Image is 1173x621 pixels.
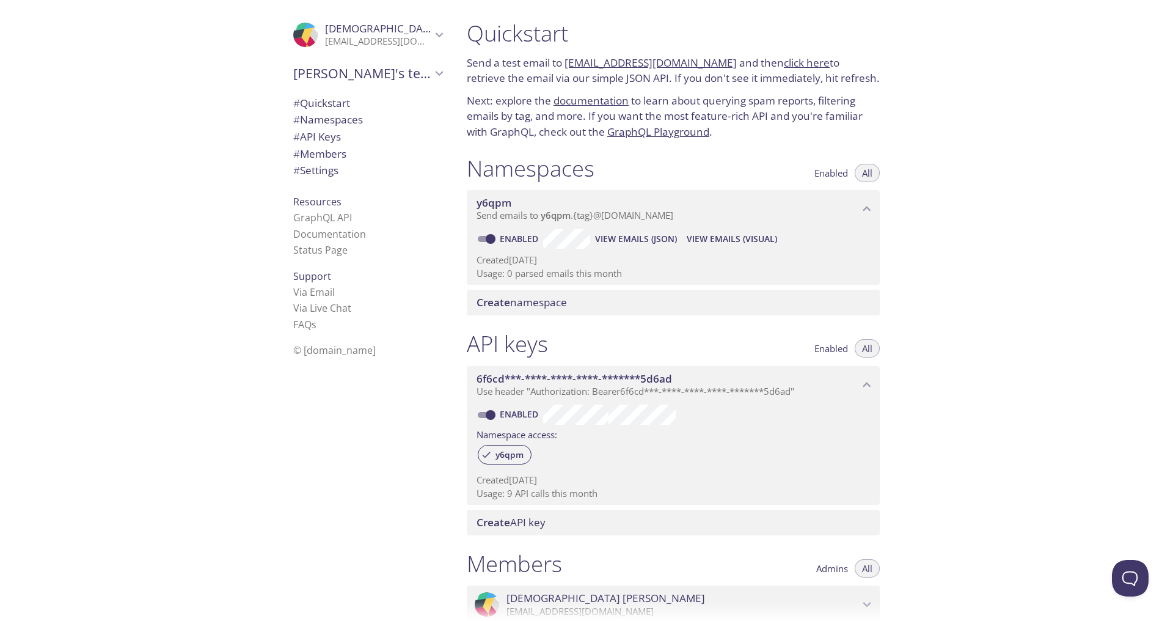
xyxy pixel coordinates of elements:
[477,515,546,529] span: API key
[293,318,316,331] a: FAQ
[283,145,452,163] div: Members
[467,190,880,228] div: y6qpm namespace
[807,339,855,358] button: Enabled
[293,96,300,110] span: #
[293,301,351,315] a: Via Live Chat
[477,295,567,309] span: namespace
[595,232,677,246] span: View Emails (JSON)
[467,330,548,358] h1: API keys
[784,56,830,70] a: click here
[687,232,777,246] span: View Emails (Visual)
[477,209,673,221] span: Send emails to . {tag} @[DOMAIN_NAME]
[467,510,880,535] div: Create API Key
[293,112,300,127] span: #
[467,155,594,182] h1: Namespaces
[477,425,557,443] label: Namespace access:
[855,559,880,578] button: All
[293,130,300,144] span: #
[477,267,870,280] p: Usage: 0 parsed emails this month
[293,147,300,161] span: #
[325,21,524,35] span: [DEMOGRAPHIC_DATA] [PERSON_NAME]
[477,254,870,266] p: Created [DATE]
[477,474,870,487] p: Created [DATE]
[283,162,452,179] div: Team Settings
[607,125,709,139] a: GraphQL Playground
[283,57,452,89] div: Muhammad's team
[682,229,782,249] button: View Emails (Visual)
[477,515,510,529] span: Create
[855,339,880,358] button: All
[467,20,880,47] h1: Quickstart
[293,344,376,357] span: © [DOMAIN_NAME]
[293,211,352,224] a: GraphQL API
[467,93,880,140] p: Next: explore the to learn about querying spam reports, filtering emails by tag, and more. If you...
[293,147,346,161] span: Members
[541,209,571,221] span: y6qpm
[293,163,338,177] span: Settings
[855,164,880,182] button: All
[293,270,331,283] span: Support
[293,65,431,82] span: [PERSON_NAME]'s team
[809,559,855,578] button: Admins
[506,592,705,605] span: [DEMOGRAPHIC_DATA] [PERSON_NAME]
[590,229,682,249] button: View Emails (JSON)
[293,163,300,177] span: #
[477,487,870,500] p: Usage: 9 API calls this month
[325,35,431,48] p: [EMAIL_ADDRESS][DOMAIN_NAME]
[293,195,342,208] span: Resources
[467,55,880,86] p: Send a test email to and then to retrieve the email via our simple JSON API. If you don't see it ...
[293,285,335,299] a: Via Email
[554,94,629,108] a: documentation
[467,550,562,578] h1: Members
[293,96,350,110] span: Quickstart
[565,56,737,70] a: [EMAIL_ADDRESS][DOMAIN_NAME]
[477,295,510,309] span: Create
[478,445,532,465] div: y6qpm
[283,128,452,145] div: API Keys
[1112,560,1149,597] iframe: Help Scout Beacon - Open
[283,95,452,112] div: Quickstart
[498,408,543,420] a: Enabled
[807,164,855,182] button: Enabled
[498,233,543,244] a: Enabled
[293,112,363,127] span: Namespaces
[312,318,316,331] span: s
[467,290,880,315] div: Create namespace
[283,111,452,128] div: Namespaces
[293,130,341,144] span: API Keys
[283,15,452,55] div: Muhammad Ahmad
[488,449,531,460] span: y6qpm
[293,227,366,241] a: Documentation
[293,243,348,257] a: Status Page
[477,196,511,210] span: y6qpm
